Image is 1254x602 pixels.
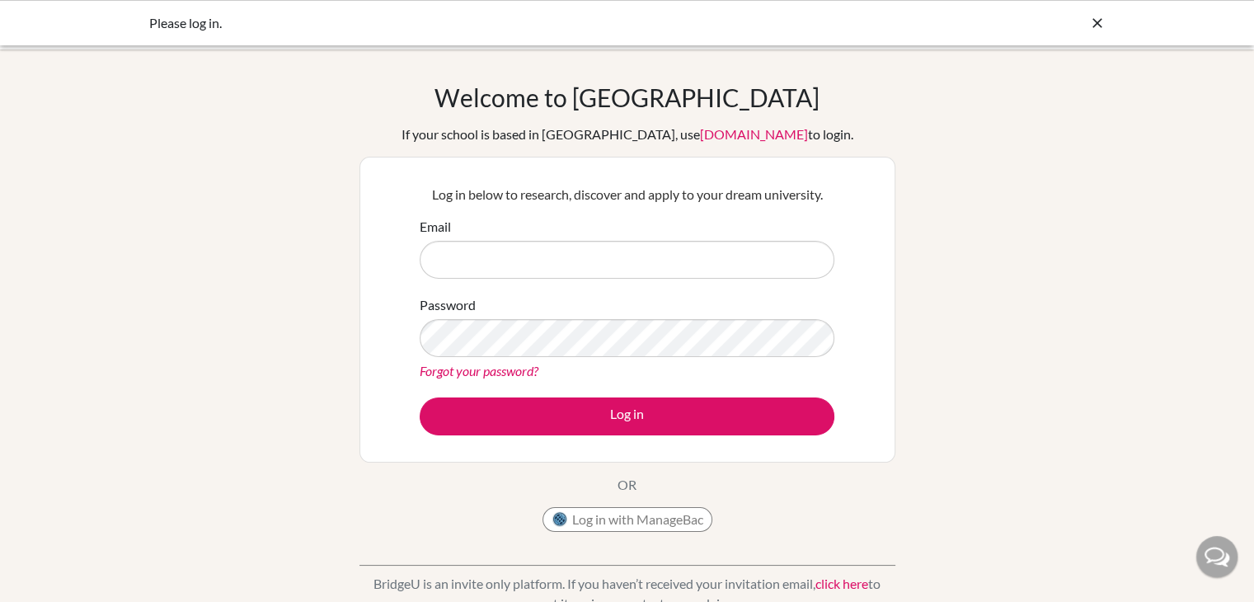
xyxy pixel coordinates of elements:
[434,82,820,112] h1: Welcome to [GEOGRAPHIC_DATA]
[542,507,712,532] button: Log in with ManageBac
[402,125,853,144] div: If your school is based in [GEOGRAPHIC_DATA], use to login.
[420,217,451,237] label: Email
[815,576,868,591] a: click here
[618,475,636,495] p: OR
[420,295,476,315] label: Password
[420,397,834,435] button: Log in
[420,185,834,205] p: Log in below to research, discover and apply to your dream university.
[39,12,73,26] span: Help
[420,363,538,379] a: Forgot your password?
[700,126,808,142] a: [DOMAIN_NAME]
[149,13,858,33] div: Please log in.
